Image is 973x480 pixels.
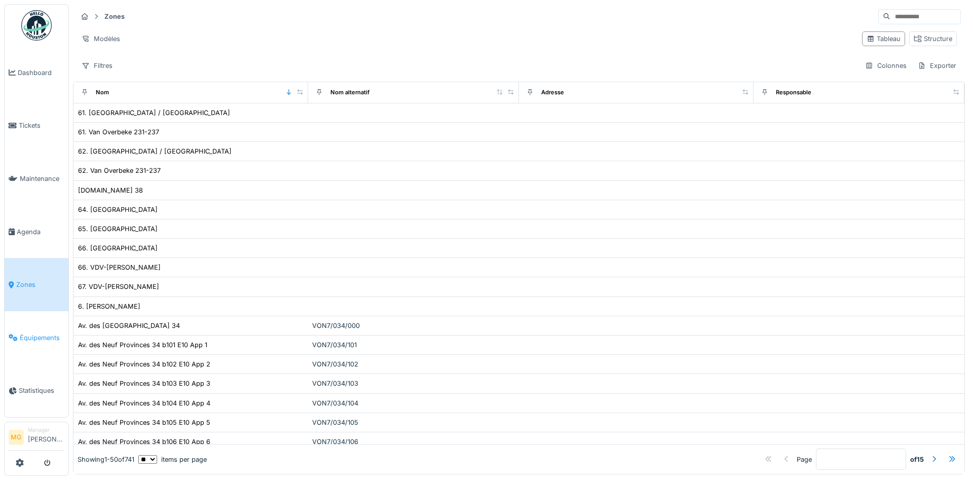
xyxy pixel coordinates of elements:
[860,58,911,73] div: Colonnes
[78,263,161,272] div: 66. VDV-[PERSON_NAME]
[541,88,564,97] div: Adresse
[78,418,210,427] div: Av. des Neuf Provinces 34 b105 E10 App 5
[78,321,180,330] div: Av. des [GEOGRAPHIC_DATA] 34
[78,454,134,464] div: Showing 1 - 50 of 741
[21,10,52,41] img: Badge_color-CXgf-gQk.svg
[78,359,210,369] div: Av. des Neuf Provinces 34 b102 E10 App 2
[100,12,129,21] strong: Zones
[138,454,207,464] div: items per page
[776,88,811,97] div: Responsable
[312,418,515,427] div: VON7/034/105
[78,398,210,408] div: Av. des Neuf Provinces 34 b104 E10 App 4
[9,426,64,451] a: MG Manager[PERSON_NAME]
[20,174,64,183] span: Maintenance
[914,34,952,44] div: Structure
[5,258,68,311] a: Zones
[78,302,140,311] div: 6. [PERSON_NAME]
[330,88,369,97] div: Nom alternatif
[78,166,161,175] div: 62. Van Overbeke 231-237
[78,437,210,447] div: Av. des Neuf Provinces 34 b106 E10 App 6
[312,398,515,408] div: VON7/034/104
[77,31,125,46] div: Modèles
[28,426,64,448] li: [PERSON_NAME]
[5,205,68,259] a: Agenda
[910,454,924,464] strong: of 15
[5,311,68,364] a: Équipements
[78,340,207,350] div: Av. des Neuf Provinces 34 b101 E10 App 1
[78,108,230,118] div: 61. [GEOGRAPHIC_DATA] / [GEOGRAPHIC_DATA]
[797,454,812,464] div: Page
[9,430,24,445] li: MG
[18,68,64,78] span: Dashboard
[78,146,232,156] div: 62. [GEOGRAPHIC_DATA] / [GEOGRAPHIC_DATA]
[19,121,64,130] span: Tickets
[312,437,515,447] div: VON7/034/106
[5,46,68,99] a: Dashboard
[312,359,515,369] div: VON7/034/102
[78,282,159,291] div: 67. VDV-[PERSON_NAME]
[78,243,158,253] div: 66. [GEOGRAPHIC_DATA]
[913,58,961,73] div: Exporter
[5,364,68,418] a: Statistiques
[17,227,64,237] span: Agenda
[867,34,901,44] div: Tableau
[312,321,515,330] div: VON7/034/000
[28,426,64,434] div: Manager
[78,205,158,214] div: 64. [GEOGRAPHIC_DATA]
[78,186,143,195] div: [DOMAIN_NAME] 38
[96,88,109,97] div: Nom
[5,152,68,205] a: Maintenance
[78,379,210,388] div: Av. des Neuf Provinces 34 b103 E10 App 3
[19,386,64,395] span: Statistiques
[78,224,158,234] div: 65. [GEOGRAPHIC_DATA]
[77,58,117,73] div: Filtres
[16,280,64,289] span: Zones
[5,99,68,153] a: Tickets
[312,379,515,388] div: VON7/034/103
[78,127,159,137] div: 61. Van Overbeke 231-237
[20,333,64,343] span: Équipements
[312,340,515,350] div: VON7/034/101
